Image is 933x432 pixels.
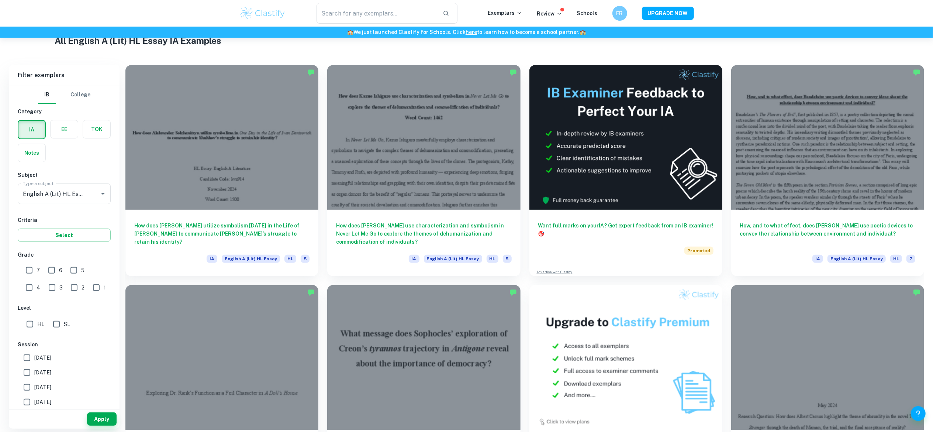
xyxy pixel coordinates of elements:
p: Exemplars [488,9,522,17]
div: Filter type choice [38,86,90,104]
a: Want full marks on yourIA? Get expert feedback from an IB examiner!PromotedAdvertise with Clastify [529,65,722,276]
span: 4 [37,284,40,292]
span: HL [487,255,498,263]
h6: Category [18,107,111,116]
h6: Subject [18,171,111,179]
span: 5 [503,255,512,263]
button: IA [18,121,45,138]
a: Advertise with Clastify [537,270,573,275]
span: 3 [59,284,63,292]
span: IA [409,255,419,263]
span: 🎯 [538,231,545,237]
h1: All English A (Lit) HL Essay IA Examples [55,34,878,47]
button: UPGRADE NOW [642,7,694,20]
span: English A (Lit) HL Essay [424,255,482,263]
a: How, and to what effect, does [PERSON_NAME] use poetic devices to convey the relationship between... [731,65,924,276]
span: 7 [906,255,915,263]
button: Apply [87,412,117,426]
img: Marked [913,289,920,296]
span: 7 [37,266,40,274]
a: How does [PERSON_NAME] utilize symbolism [DATE] in the Life of [PERSON_NAME] to communicate [PERS... [125,65,318,276]
img: Marked [913,69,920,76]
img: Clastify logo [239,6,286,21]
img: Marked [307,289,315,296]
span: English A (Lit) HL Essay [827,255,886,263]
p: Review [537,10,562,18]
img: Marked [509,289,517,296]
span: [DATE] [34,398,51,406]
h6: How does [PERSON_NAME] utilize symbolism [DATE] in the Life of [PERSON_NAME] to communicate [PERS... [134,222,310,246]
button: EE [51,120,78,138]
span: 5 [301,255,310,263]
button: Open [98,189,108,199]
button: Select [18,229,111,242]
span: English A (Lit) HL Essay [222,255,280,263]
span: IA [812,255,823,263]
span: 6 [59,266,62,274]
span: HL [890,255,902,263]
img: Marked [307,69,315,76]
button: TOK [83,120,110,138]
a: here [466,29,477,35]
span: Promoted [684,247,713,255]
span: [DATE] [34,383,51,391]
span: HL [37,320,44,328]
img: Thumbnail [529,65,722,210]
span: [DATE] [34,354,51,362]
h6: Grade [18,251,111,259]
h6: Level [18,304,111,312]
button: Help and Feedback [911,406,926,421]
a: How does [PERSON_NAME] use characterization and symbolism in Never Let Me Go to explore the theme... [327,65,520,276]
button: FR [612,6,627,21]
span: SL [64,320,70,328]
h6: Session [18,340,111,349]
span: 1 [104,284,106,292]
span: 5 [81,266,84,274]
h6: Criteria [18,216,111,224]
span: [DATE] [34,368,51,377]
span: IA [207,255,217,263]
h6: Filter exemplars [9,65,120,86]
span: 2 [82,284,84,292]
button: IB [38,86,56,104]
h6: How, and to what effect, does [PERSON_NAME] use poetic devices to convey the relationship between... [740,222,915,246]
label: Type a subject [23,180,53,186]
img: Marked [509,69,517,76]
span: HL [284,255,296,263]
h6: We just launched Clastify for Schools. Click to learn how to become a school partner. [1,28,932,36]
button: Notes [18,144,45,162]
span: 🏫 [347,29,353,35]
h6: How does [PERSON_NAME] use characterization and symbolism in Never Let Me Go to explore the theme... [336,222,511,246]
a: Schools [577,10,598,16]
span: 🏫 [580,29,586,35]
h6: FR [615,9,624,17]
input: Search for any exemplars... [317,3,437,24]
button: College [70,86,90,104]
img: Thumbnail [529,285,722,430]
h6: Want full marks on your IA ? Get expert feedback from an IB examiner! [538,222,713,238]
